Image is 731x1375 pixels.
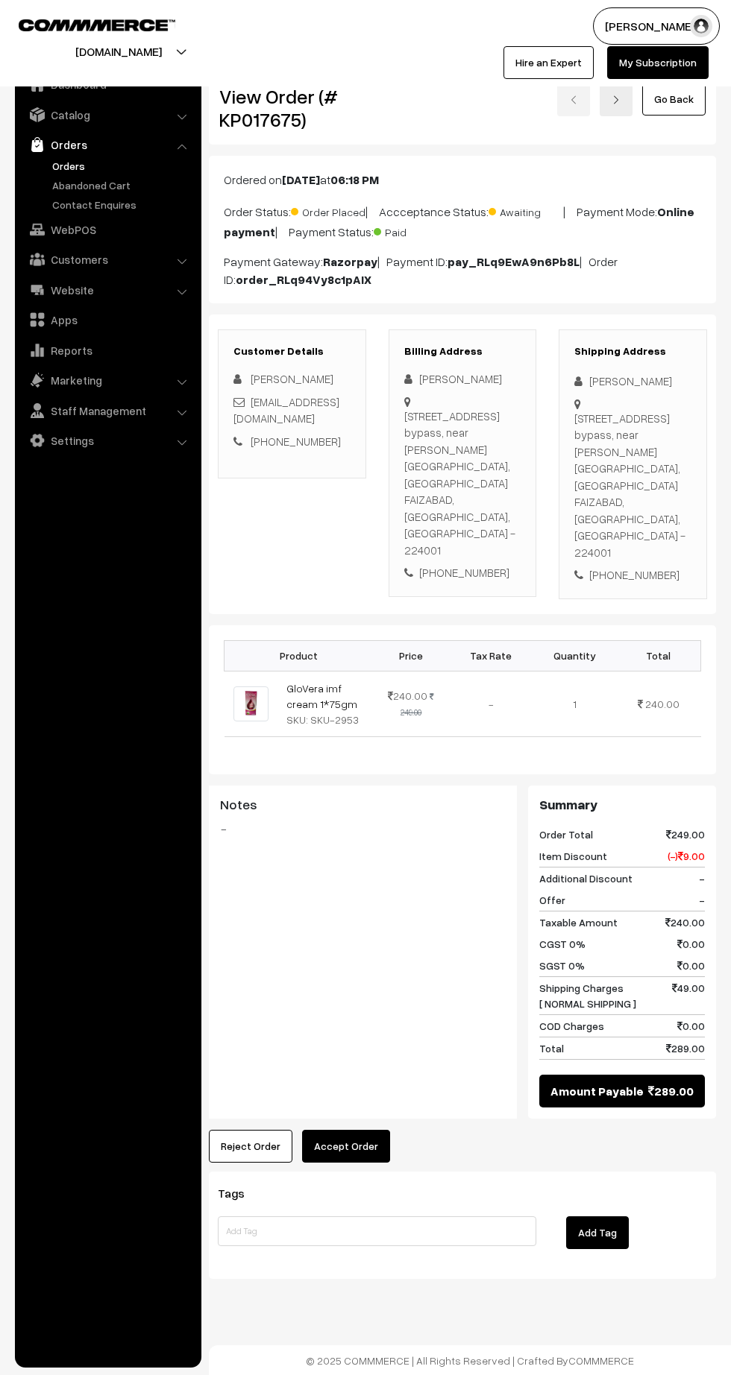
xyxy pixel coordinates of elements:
[665,914,705,930] span: 240.00
[539,848,607,864] span: Item Discount
[503,46,594,79] a: Hire an Expert
[404,345,521,358] h3: Billing Address
[699,870,705,886] span: -
[593,7,720,45] button: [PERSON_NAME]
[539,1018,604,1034] span: COD Charges
[224,171,701,189] p: Ordered on at
[677,936,705,952] span: 0.00
[209,1130,292,1163] button: Reject Order
[566,1216,629,1249] button: Add Tag
[19,216,196,243] a: WebPOS
[48,177,196,193] a: Abandoned Cart
[448,254,580,269] b: pay_RLq9EwA9n6Pb8L
[19,246,196,273] a: Customers
[19,427,196,454] a: Settings
[573,698,577,710] span: 1
[574,373,691,390] div: [PERSON_NAME]
[677,958,705,973] span: 0.00
[672,980,705,1011] span: 49.00
[539,958,585,973] span: SGST 0%
[48,197,196,212] a: Contact Enquires
[19,306,196,333] a: Apps
[251,434,341,448] a: [PHONE_NUMBER]
[539,797,705,813] h3: Summary
[568,1354,634,1367] a: COMMMERCE
[282,172,320,187] b: [DATE]
[574,345,691,358] h3: Shipping Address
[19,19,175,31] img: COMMMERCE
[374,640,449,671] th: Price
[323,254,377,269] b: Razorpay
[291,200,365,220] span: Order Placed
[286,712,365,727] div: SKU: SKU-2953
[374,221,448,240] span: Paid
[539,914,618,930] span: Taxable Amount
[218,1186,263,1201] span: Tags
[219,85,366,131] h2: View Order (# KP017675)
[233,345,351,358] h3: Customer Details
[404,408,521,559] div: [STREET_ADDRESS] bypass, near [PERSON_NAME][GEOGRAPHIC_DATA], [GEOGRAPHIC_DATA] FAIZABAD, [GEOGRA...
[19,101,196,128] a: Catalog
[699,892,705,908] span: -
[404,564,521,581] div: [PHONE_NUMBER]
[642,83,706,116] a: Go Back
[233,686,269,721] img: GLOVERA IMF.jpeg
[668,848,705,864] span: (-) 9.00
[225,640,374,671] th: Product
[539,980,636,1011] span: Shipping Charges [ NORMAL SHIPPING ]
[539,826,593,842] span: Order Total
[539,1040,564,1056] span: Total
[233,395,339,426] a: [EMAIL_ADDRESS][DOMAIN_NAME]
[23,33,214,70] button: [DOMAIN_NAME]
[449,671,533,736] td: -
[648,1082,694,1100] span: 289.00
[236,272,371,287] b: order_RLq94Vy8c1pAIX
[539,892,565,908] span: Offer
[19,367,196,393] a: Marketing
[404,370,521,388] div: [PERSON_NAME]
[533,640,616,671] th: Quantity
[220,820,506,838] blockquote: -
[666,1040,705,1056] span: 289.00
[286,682,357,710] a: GloVera imf cream 1*75gm
[677,1018,705,1034] span: 0.00
[690,15,712,37] img: user
[550,1082,644,1100] span: Amount Payable
[574,566,691,584] div: [PHONE_NUMBER]
[48,158,196,174] a: Orders
[218,1216,536,1246] input: Add Tag
[607,46,709,79] a: My Subscription
[330,172,379,187] b: 06:18 PM
[449,640,533,671] th: Tax Rate
[616,640,700,671] th: Total
[224,253,701,288] p: Payment Gateway: | Payment ID: | Order ID:
[19,131,196,158] a: Orders
[666,826,705,842] span: 249.00
[302,1130,390,1163] button: Accept Order
[539,870,633,886] span: Additional Discount
[224,200,701,241] p: Order Status: | Accceptance Status: | Payment Mode: | Payment Status:
[19,276,196,303] a: Website
[251,372,333,385] span: [PERSON_NAME]
[388,689,427,702] span: 240.00
[612,95,621,104] img: right-arrow.png
[19,15,149,33] a: COMMMERCE
[574,410,691,561] div: [STREET_ADDRESS] bypass, near [PERSON_NAME][GEOGRAPHIC_DATA], [GEOGRAPHIC_DATA] FAIZABAD, [GEOGRA...
[220,797,506,813] h3: Notes
[19,337,196,364] a: Reports
[19,397,196,424] a: Staff Management
[489,200,563,220] span: Awaiting
[645,698,680,710] span: 240.00
[539,936,586,952] span: CGST 0%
